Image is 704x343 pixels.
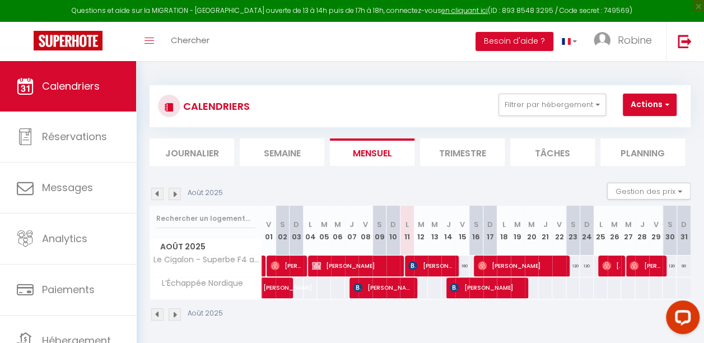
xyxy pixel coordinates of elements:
th: 25 [594,206,608,256]
abbr: L [309,219,312,230]
a: en cliquant ici [441,6,488,15]
img: logout [678,34,692,48]
abbr: D [584,219,590,230]
li: Tâches [510,138,595,166]
abbr: M [321,219,328,230]
li: Trimestre [420,138,505,166]
th: 16 [469,206,483,256]
abbr: V [654,219,659,230]
abbr: M [417,219,424,230]
span: Paiements [42,282,95,296]
img: Super Booking [34,31,102,50]
li: Semaine [240,138,324,166]
abbr: M [528,219,535,230]
th: 27 [621,206,635,256]
span: [PERSON_NAME] [353,277,412,298]
button: Besoin d'aide ? [475,32,553,51]
th: 28 [635,206,649,256]
th: 14 [441,206,455,256]
button: Filtrer par hébergement [498,94,606,116]
abbr: V [363,219,368,230]
span: [PERSON_NAME] [478,255,563,276]
span: [PERSON_NAME] [408,255,453,276]
p: Août 2025 [188,308,223,319]
span: Analytics [42,231,87,245]
span: Calendriers [42,79,100,93]
span: Le Cigalon - Superbe F4 au cœur de [GEOGRAPHIC_DATA] [152,256,264,264]
th: 17 [483,206,497,256]
abbr: M [431,219,438,230]
a: ... Robine [585,22,666,61]
th: 30 [663,206,677,256]
abbr: V [266,219,271,230]
abbr: S [474,219,479,230]
abbr: S [667,219,672,230]
input: Rechercher un logement... [156,208,255,229]
abbr: J [349,219,354,230]
span: Messages [42,180,93,194]
th: 08 [358,206,372,256]
button: Actions [623,94,677,116]
th: 22 [552,206,566,256]
th: 19 [511,206,525,256]
th: 21 [538,206,552,256]
div: 180 [455,256,469,276]
abbr: M [334,219,341,230]
iframe: LiveChat chat widget [657,296,704,343]
abbr: J [543,219,548,230]
abbr: L [502,219,506,230]
th: 04 [304,206,318,256]
th: 07 [345,206,359,256]
th: 06 [331,206,345,256]
abbr: V [557,219,562,230]
abbr: D [390,219,396,230]
span: [PERSON_NAME] [312,255,397,276]
abbr: S [377,219,382,230]
a: Chercher [162,22,218,61]
th: 12 [414,206,428,256]
h3: CALENDRIERS [180,94,250,119]
th: 01 [262,206,276,256]
abbr: M [625,219,632,230]
span: [PERSON_NAME] [630,255,661,276]
abbr: S [570,219,575,230]
th: 09 [372,206,386,256]
span: L’Échappée Nordique [152,277,246,290]
span: [PERSON_NAME] [271,255,302,276]
span: [PERSON_NAME] [263,271,315,293]
div: 120 [566,256,580,276]
th: 05 [317,206,331,256]
th: 29 [649,206,663,256]
th: 15 [455,206,469,256]
abbr: D [487,219,493,230]
span: [PERSON_NAME] [602,255,620,276]
span: Août 2025 [150,239,262,255]
li: Planning [600,138,685,166]
span: Chercher [171,34,209,46]
th: 31 [677,206,691,256]
th: 03 [290,206,304,256]
span: Réservations [42,129,107,143]
li: Journalier [150,138,234,166]
div: 90 [677,256,691,276]
th: 20 [525,206,539,256]
div: 120 [663,256,677,276]
li: Mensuel [330,138,414,166]
th: 02 [276,206,290,256]
th: 10 [386,206,400,256]
abbr: D [681,219,687,230]
th: 11 [400,206,414,256]
p: Août 2025 [188,188,223,198]
a: [PERSON_NAME] [258,277,272,299]
abbr: D [293,219,299,230]
th: 24 [580,206,594,256]
th: 26 [608,206,622,256]
abbr: M [611,219,618,230]
abbr: M [514,219,521,230]
div: 120 [580,256,594,276]
abbr: L [405,219,409,230]
abbr: J [446,219,451,230]
abbr: J [640,219,644,230]
span: Robine [618,33,652,47]
th: 23 [566,206,580,256]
